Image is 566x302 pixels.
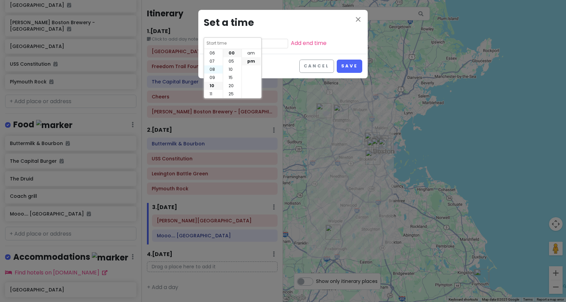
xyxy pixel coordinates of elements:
button: Close [354,15,362,25]
i: close [354,15,362,23]
li: am [242,49,261,57]
li: 09 [204,74,223,82]
li: 00 [223,49,242,57]
button: Cancel [299,60,334,73]
li: pm [242,57,261,65]
button: Save [337,60,362,73]
li: 25 [223,90,242,98]
li: 08 [204,65,223,74]
li: 11 [204,90,223,98]
input: Start time [206,40,259,47]
li: 07 [204,57,223,65]
li: 15 [223,74,242,82]
li: 10 [223,65,242,74]
h3: Set a time [204,15,362,31]
li: 20 [223,82,242,90]
li: 06 [204,49,223,57]
li: 10 [204,82,223,90]
li: 05 [223,57,242,65]
a: Add end time [291,39,327,47]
